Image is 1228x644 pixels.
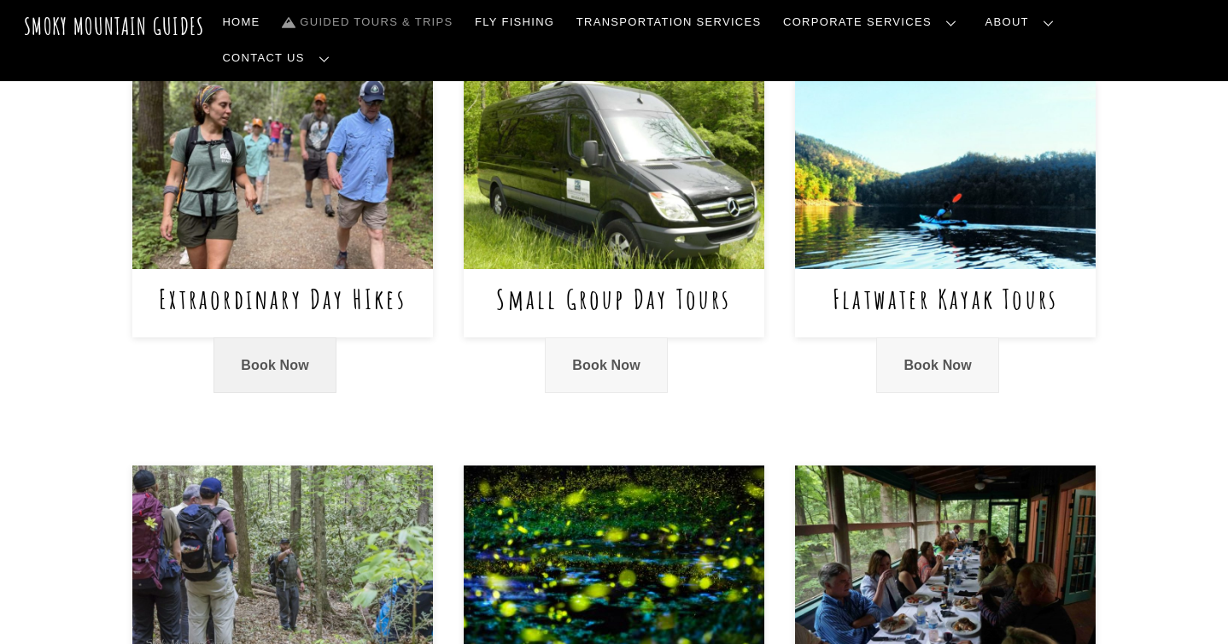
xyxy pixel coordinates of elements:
span: Book Now [903,357,972,375]
a: Corporate Services [776,4,970,40]
a: Extraordinary Day HIkes [159,281,406,316]
a: Book Now [876,337,999,393]
a: Small Group Day Tours [496,281,731,316]
a: About [979,4,1067,40]
span: Book Now [572,357,640,375]
a: Contact Us [216,40,343,76]
span: Book Now [241,357,309,375]
a: Fly Fishing [468,4,561,40]
a: Book Now [213,337,336,393]
img: Flatwater Kayak Tours [795,81,1096,269]
img: Small Group Day Tours [464,81,764,269]
a: Book Now [545,337,668,393]
a: Guided Tours & Trips [275,4,459,40]
img: Extraordinary Day HIkes [132,81,433,269]
a: Smoky Mountain Guides [24,12,205,40]
a: Home [216,4,267,40]
a: Transportation Services [570,4,768,40]
a: Flatwater Kayak Tours [833,281,1058,316]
